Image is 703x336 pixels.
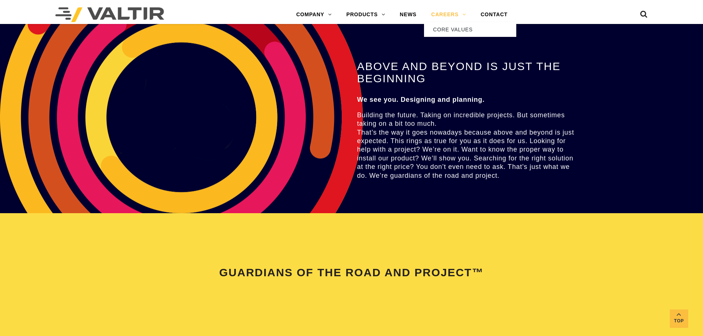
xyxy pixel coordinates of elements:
a: Top [670,309,688,328]
span: GUARDIANS OF THE ROAD AND PROJECT™ [219,266,484,278]
a: CORE VALUES [424,22,516,37]
span: Top [670,317,688,325]
span: Building the future. Taking on incredible projects. But sometimes taking on a bit too much. That’... [357,111,574,179]
a: NEWS [392,7,424,22]
a: COMPANY [289,7,339,22]
strong: We see you. Designing and planning. [357,96,485,103]
img: Valtir [55,7,164,22]
a: CAREERS [424,7,473,22]
a: CONTACT [473,7,515,22]
a: PRODUCTS [339,7,393,22]
h2: ABOVE AND BEYOND IS JUST THE BEGINNING [357,60,580,84]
